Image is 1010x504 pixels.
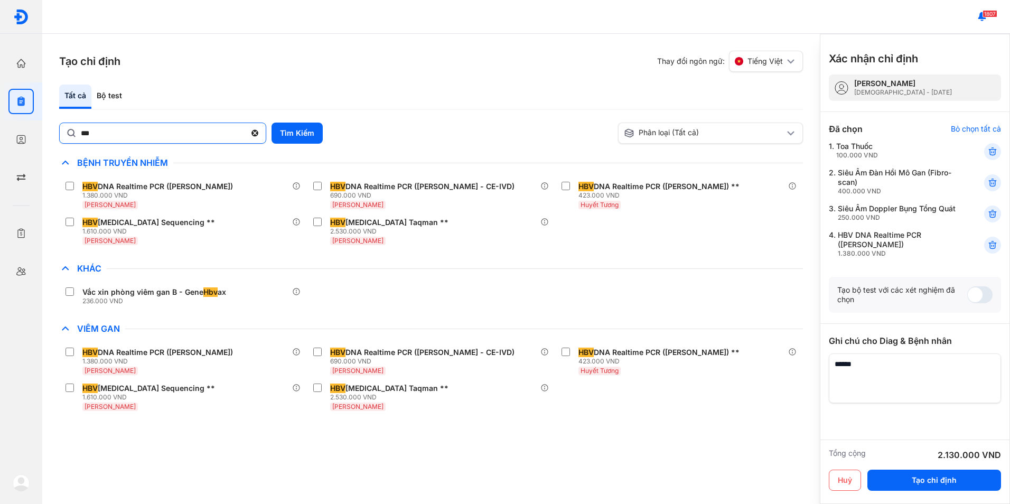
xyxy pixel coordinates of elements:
div: Tạo bộ test với các xét nghiệm đã chọn [837,285,967,304]
span: [PERSON_NAME] [332,201,384,209]
span: Bệnh Truyền Nhiễm [72,157,173,168]
div: [MEDICAL_DATA] Sequencing ** [82,384,215,393]
div: DNA Realtime PCR ([PERSON_NAME]) [82,182,233,191]
span: [PERSON_NAME] [85,367,136,375]
div: [MEDICAL_DATA] Sequencing ** [82,218,215,227]
div: 2. [829,168,958,195]
img: logo [13,9,29,25]
div: 1.610.000 VND [82,227,219,236]
div: 2.530.000 VND [330,393,453,402]
div: 400.000 VND [838,187,958,195]
div: 690.000 VND [330,191,519,200]
span: [PERSON_NAME] [332,237,384,245]
div: 2.530.000 VND [330,227,453,236]
span: [PERSON_NAME] [332,403,384,410]
span: HBV [82,218,98,227]
span: [PERSON_NAME] [85,237,136,245]
span: Huyết Tương [581,367,619,375]
span: 1807 [983,10,997,17]
span: HBV [330,182,345,191]
span: HBV [578,182,594,191]
span: HBV [578,348,594,357]
button: Tạo chỉ định [867,470,1001,491]
div: 2.130.000 VND [938,449,1001,461]
div: DNA Realtime PCR ([PERSON_NAME] - CE-IVD) [330,182,515,191]
div: Vắc xin phòng viêm gan B - Gene ax [82,287,226,297]
span: Viêm Gan [72,323,125,334]
div: Đã chọn [829,123,863,135]
div: Siêu Âm Doppler Bụng Tổng Quát [838,204,956,222]
div: 1. [829,142,958,160]
h3: Xác nhận chỉ định [829,51,918,66]
div: DNA Realtime PCR ([PERSON_NAME] - CE-IVD) [330,348,515,357]
button: Tìm Kiếm [272,123,323,144]
div: [DEMOGRAPHIC_DATA] - [DATE] [854,88,952,97]
span: [PERSON_NAME] [85,403,136,410]
span: HBV [82,384,98,393]
div: 1.380.000 VND [838,249,958,258]
span: Khác [72,263,107,274]
div: 4. [829,230,958,258]
span: [PERSON_NAME] [332,367,384,375]
div: Bỏ chọn tất cả [951,124,1001,134]
div: 100.000 VND [836,151,878,160]
span: HBV [82,182,98,191]
span: HBV [82,348,98,357]
div: Phân loại (Tất cả) [624,128,784,138]
div: Siêu Âm Đàn Hồi Mô Gan (Fibro-scan) [838,168,958,195]
span: [PERSON_NAME] [85,201,136,209]
div: [MEDICAL_DATA] Taqman ** [330,218,448,227]
div: Ghi chú cho Diag & Bệnh nhân [829,334,1001,347]
div: 690.000 VND [330,357,519,366]
div: [PERSON_NAME] [854,79,952,88]
div: 250.000 VND [838,213,956,222]
div: Tất cả [59,85,91,109]
div: 423.000 VND [578,191,744,200]
div: [MEDICAL_DATA] Taqman ** [330,384,448,393]
div: DNA Realtime PCR ([PERSON_NAME]) ** [578,182,740,191]
span: Hbv [203,287,218,297]
span: Huyết Tương [581,201,619,209]
div: 1.380.000 VND [82,191,237,200]
div: Thay đổi ngôn ngữ: [657,51,803,72]
div: 1.610.000 VND [82,393,219,402]
div: Tổng cộng [829,449,866,461]
span: HBV [330,348,345,357]
span: Tiếng Việt [747,57,783,66]
div: DNA Realtime PCR ([PERSON_NAME]) [82,348,233,357]
div: 1.380.000 VND [82,357,237,366]
div: Toa Thuốc [836,142,878,160]
div: HBV DNA Realtime PCR ([PERSON_NAME]) [838,230,958,258]
span: HBV [330,384,345,393]
div: DNA Realtime PCR ([PERSON_NAME]) ** [578,348,740,357]
img: logo [13,474,30,491]
div: 236.000 VND [82,297,230,305]
div: Bộ test [91,85,127,109]
h3: Tạo chỉ định [59,54,120,69]
span: HBV [330,218,345,227]
button: Huỷ [829,470,861,491]
div: 423.000 VND [578,357,744,366]
div: 3. [829,204,958,222]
